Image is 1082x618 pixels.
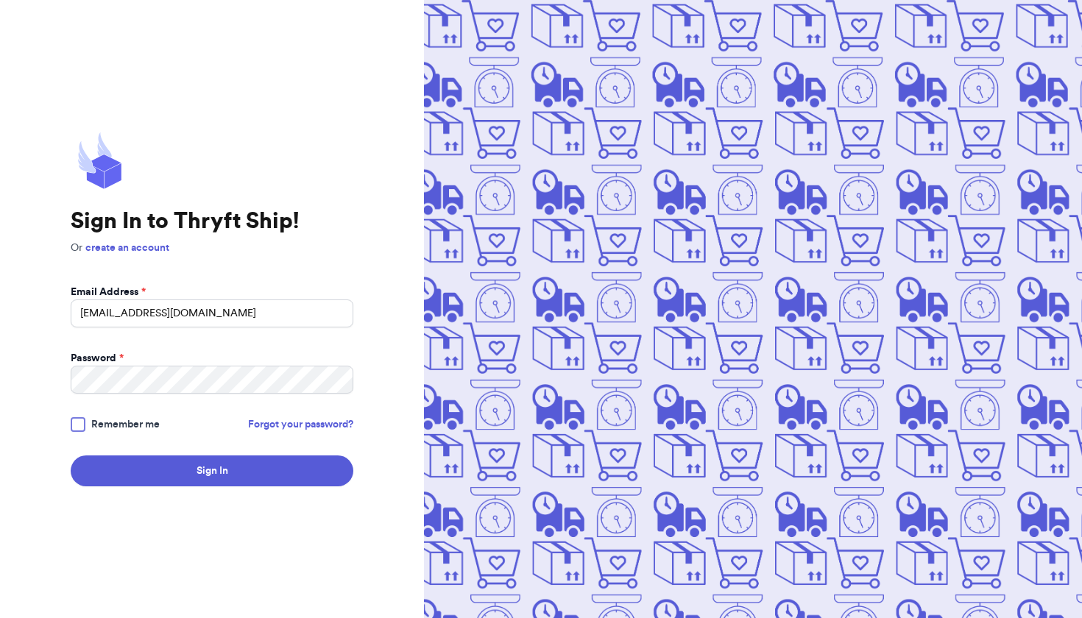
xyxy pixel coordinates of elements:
button: Sign In [71,455,353,486]
span: Remember me [91,417,160,432]
a: create an account [85,243,169,253]
a: Forgot your password? [248,417,353,432]
p: Or [71,241,353,255]
label: Email Address [71,285,146,299]
label: Password [71,351,124,366]
h1: Sign In to Thryft Ship! [71,208,353,235]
